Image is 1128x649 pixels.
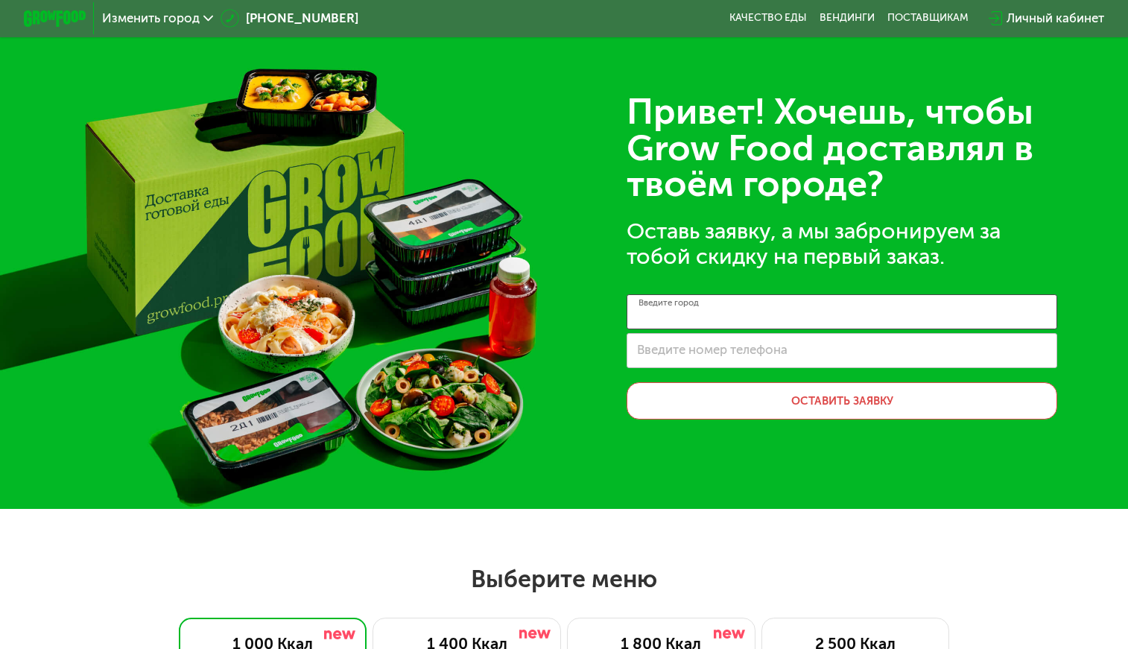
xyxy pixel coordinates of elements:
[221,9,358,28] a: [PHONE_NUMBER]
[729,12,807,25] a: Качество еды
[627,219,1057,269] div: Оставь заявку, а мы забронируем за тобой скидку на первый заказ.
[627,94,1057,202] div: Привет! Хочешь, чтобы Grow Food доставлял в твоём городе?
[102,12,200,25] span: Изменить город
[637,346,788,355] label: Введите номер телефона
[639,299,699,308] label: Введите город
[1007,9,1104,28] div: Личный кабинет
[627,382,1057,420] button: Оставить заявку
[820,12,875,25] a: Вендинги
[887,12,969,25] div: поставщикам
[50,564,1077,594] h2: Выберите меню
